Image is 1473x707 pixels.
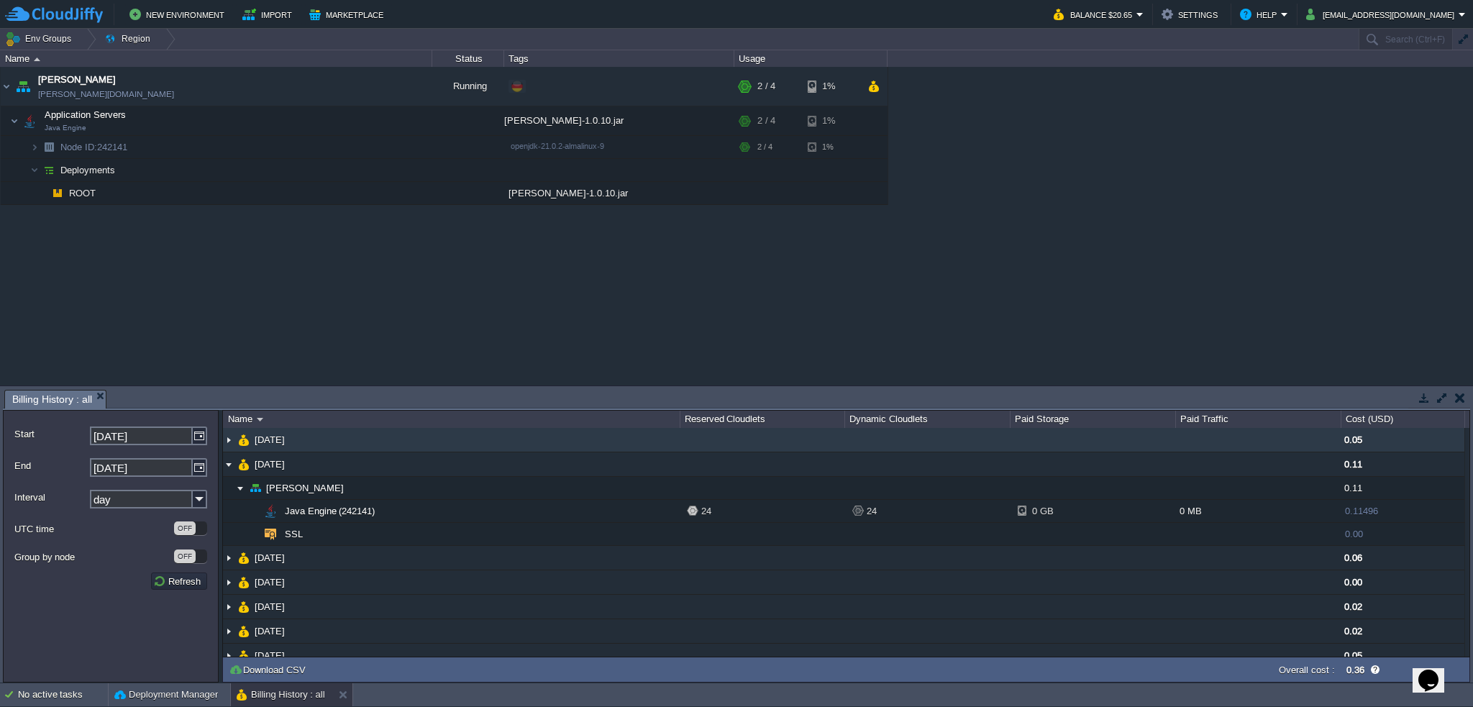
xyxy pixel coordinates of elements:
[1162,6,1222,23] button: Settings
[253,552,287,564] a: [DATE]
[238,595,250,619] img: AMDAwAAAACH5BAEAAAAALAAAAAABAAEAAAICRAEAOw==
[265,482,346,494] a: [PERSON_NAME]
[60,142,97,152] span: Node ID:
[1346,665,1364,675] label: 0.36
[224,411,680,428] div: Name
[757,136,772,158] div: 2 / 4
[1018,500,1064,522] div: 0 GB
[246,523,257,545] img: AMDAwAAAACH5BAEAAAAALAAAAAABAAEAAAICRAEAOw==
[238,428,250,452] img: AMDAwAAAACH5BAEAAAAALAAAAAABAAEAAAICRAEAOw==
[250,477,261,499] img: AMDAwAAAACH5BAEAAAAALAAAAAABAAEAAAICRAEAOw==
[38,87,174,101] a: [PERSON_NAME][DOMAIN_NAME]
[238,570,250,594] img: AMDAwAAAACH5BAEAAAAALAAAAAABAAEAAAICRAEAOw==
[59,141,129,153] a: Node ID:242141
[39,182,47,204] img: AMDAwAAAACH5BAEAAAAALAAAAAABAAEAAAICRAEAOw==
[19,106,40,135] img: AMDAwAAAACH5BAEAAAAALAAAAAABAAEAAAICRAEAOw==
[253,576,287,588] a: [DATE]
[1,50,432,67] div: Name
[432,67,504,106] div: Running
[238,452,250,476] img: AMDAwAAAACH5BAEAAAAALAAAAAABAAEAAAICRAEAOw==
[246,500,257,522] img: AMDAwAAAACH5BAEAAAAALAAAAAABAAEAAAICRAEAOw==
[735,50,887,67] div: Usage
[238,619,250,643] img: AMDAwAAAACH5BAEAAAAALAAAAAABAAEAAAICRAEAOw==
[1054,6,1136,23] button: Balance $20.65
[1344,626,1362,637] span: 0.02
[39,136,59,158] img: AMDAwAAAACH5BAEAAAAALAAAAAABAAEAAAICRAEAOw==
[257,418,263,421] img: AMDAwAAAACH5BAEAAAAALAAAAAABAAEAAAICRAEAOw==
[283,505,377,517] span: Java Engine (242141)
[14,490,88,505] label: Interval
[757,106,775,135] div: 2 / 4
[229,663,310,676] button: Download CSV
[38,73,116,87] a: [PERSON_NAME]
[1177,411,1341,428] div: Paid Traffic
[43,109,128,121] span: Application Servers
[846,411,1010,428] div: Dynamic Cloudlets
[30,136,39,158] img: AMDAwAAAACH5BAEAAAAALAAAAAABAAEAAAICRAEAOw==
[1344,459,1362,470] span: 0.11
[511,142,604,150] span: openjdk-21.0.2-almalinux-9
[12,391,92,409] span: Billing History : all
[808,106,854,135] div: 1%
[1344,577,1362,588] span: 0.00
[223,644,234,667] img: AMDAwAAAACH5BAEAAAAALAAAAAABAAEAAAICRAEAOw==
[1345,529,1363,539] span: 0.00
[1342,411,1464,428] div: Cost (USD)
[10,106,19,135] img: AMDAwAAAACH5BAEAAAAALAAAAAABAAEAAAICRAEAOw==
[681,411,845,428] div: Reserved Cloudlets
[504,182,734,204] div: [PERSON_NAME]-1.0.10.jar
[261,500,280,522] img: AMDAwAAAACH5BAEAAAAALAAAAAABAAEAAAICRAEAOw==
[1344,601,1362,612] span: 0.02
[14,549,173,565] label: Group by node
[223,570,234,594] img: AMDAwAAAACH5BAEAAAAALAAAAAABAAEAAAICRAEAOw==
[30,159,39,181] img: AMDAwAAAACH5BAEAAAAALAAAAAABAAEAAAICRAEAOw==
[1306,6,1459,23] button: [EMAIL_ADDRESS][DOMAIN_NAME]
[153,575,205,588] button: Refresh
[253,649,287,662] a: [DATE]
[253,601,287,613] a: [DATE]
[253,625,287,637] a: [DATE]
[5,6,103,24] img: CloudJiffy
[1344,483,1362,493] span: 0.11
[238,644,250,667] img: AMDAwAAAACH5BAEAAAAALAAAAAABAAEAAAICRAEAOw==
[129,6,229,23] button: New Environment
[104,29,155,49] button: Region
[1344,434,1362,445] span: 0.05
[309,6,388,23] button: Marketplace
[1240,6,1281,23] button: Help
[433,50,503,67] div: Status
[242,6,296,23] button: Import
[174,549,196,563] div: OFF
[43,109,128,120] a: Application ServersJava Engine
[223,546,234,570] img: AMDAwAAAACH5BAEAAAAALAAAAAABAAEAAAICRAEAOw==
[14,427,88,442] label: Start
[223,428,234,452] img: AMDAwAAAACH5BAEAAAAALAAAAAABAAEAAAICRAEAOw==
[34,58,40,61] img: AMDAwAAAACH5BAEAAAAALAAAAAABAAEAAAICRAEAOw==
[68,187,98,199] a: ROOT
[223,595,234,619] img: AMDAwAAAACH5BAEAAAAALAAAAAABAAEAAAICRAEAOw==
[1344,650,1362,661] span: 0.05
[237,688,325,702] button: Billing History : all
[253,434,287,446] a: [DATE]
[808,67,854,106] div: 1%
[1279,665,1335,675] label: Overall cost :
[174,521,196,535] div: OFF
[45,124,86,132] span: Java Engine
[1,67,12,106] img: AMDAwAAAACH5BAEAAAAALAAAAAABAAEAAAICRAEAOw==
[253,458,287,470] a: [DATE]
[1011,411,1175,428] div: Paid Storage
[59,164,117,176] span: Deployments
[808,136,854,158] div: 1%
[1413,649,1459,693] iframe: chat widget
[283,528,305,540] a: SSL
[14,521,173,537] label: UTC time
[14,458,88,473] label: End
